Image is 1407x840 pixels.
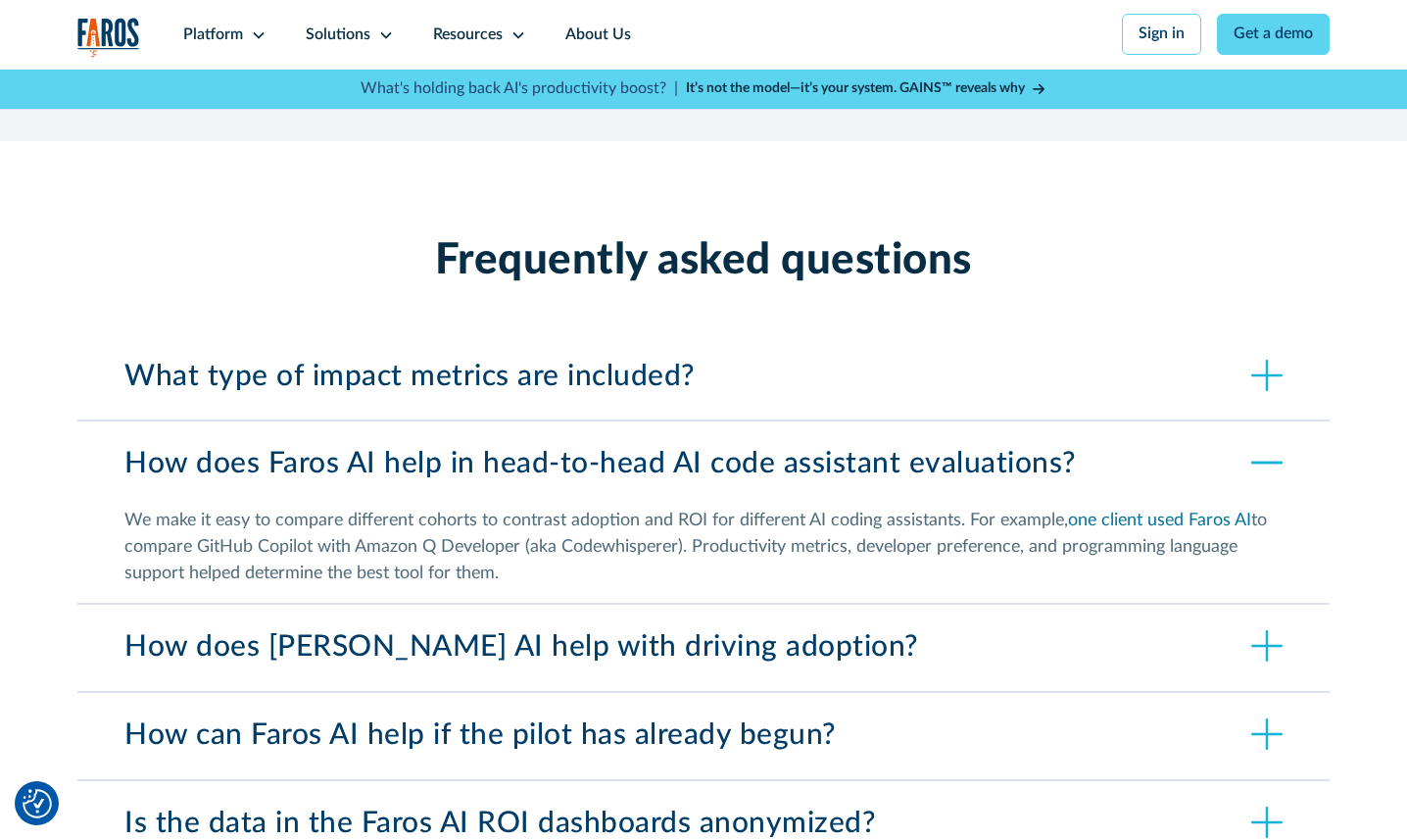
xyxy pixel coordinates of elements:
a: Sign in [1122,14,1201,55]
div: What type of impact metrics are included? [124,360,695,395]
div: How does [PERSON_NAME] AI help with driving adoption? [77,605,1330,691]
div: How does Faros AI help in head-to-head AI code assistant evaluations? [77,421,1330,508]
button: Cookie Settings [23,789,52,818]
img: Logo of the analytics and reporting company Faros. [77,18,140,58]
h2: Frequently asked questions [234,235,1173,287]
p: What's holding back AI's productivity boost? | [361,77,678,101]
a: It’s not the model—it’s your system. GAINS™ reveals why [686,78,1046,99]
div: Solutions [306,24,370,47]
div: Resources [433,24,503,47]
div: How can Faros AI help if the pilot has already begun? [77,693,1330,779]
div: What type of impact metrics are included? [77,334,1330,420]
a: one client used Faros AI [1068,512,1251,529]
strong: It’s not the model—it’s your system. GAINS™ reveals why [686,81,1025,95]
div: Platform [183,24,243,47]
div: How can Faros AI help if the pilot has already begun? [124,718,836,754]
img: Revisit consent button [23,789,52,818]
a: home [77,18,140,58]
a: Get a demo [1217,14,1330,55]
div: We make it easy to compare different cohorts to contrast adoption and ROI for different AI coding... [124,508,1283,587]
div: How does [PERSON_NAME] AI help with driving adoption? [124,630,918,666]
nav: How does Faros AI help in head-to-head AI code assistant evaluations? [77,508,1330,603]
div: How does Faros AI help in head-to-head AI code assistant evaluations? [124,447,1076,482]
